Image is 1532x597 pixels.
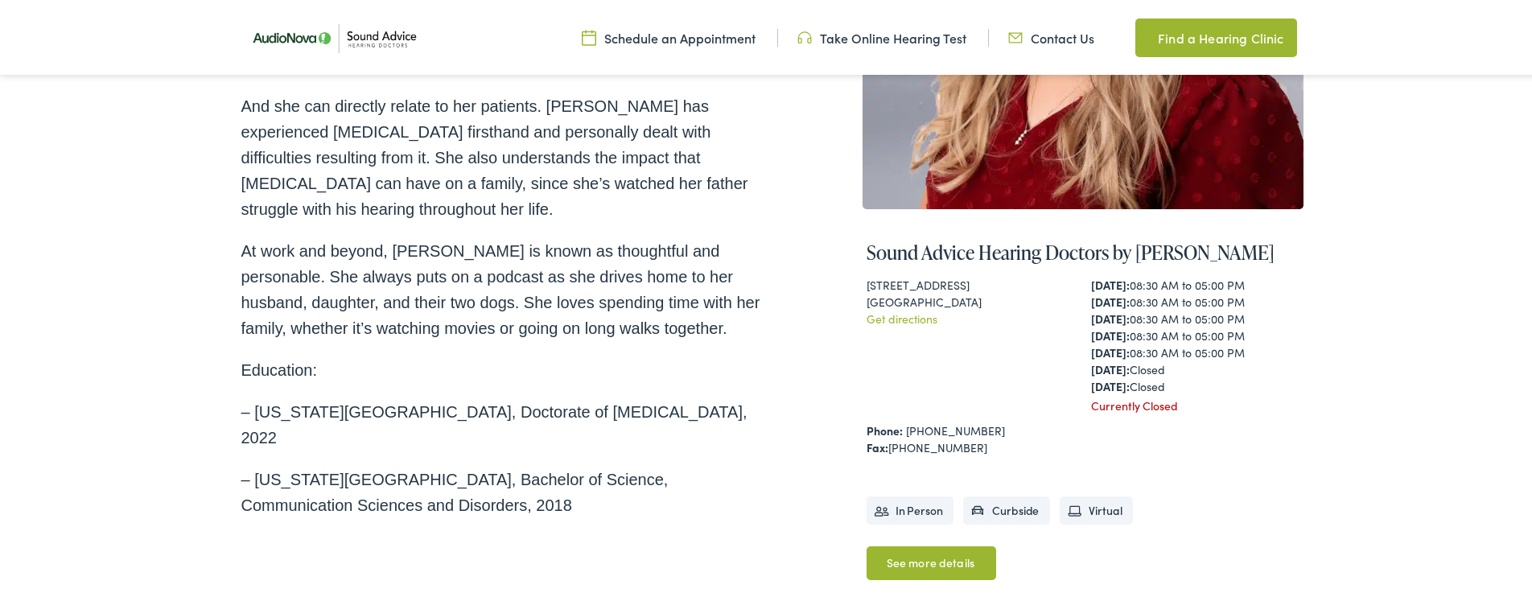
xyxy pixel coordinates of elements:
img: Calendar icon in a unique green color, symbolizing scheduling or date-related features. [582,27,596,44]
strong: [DATE]: [1091,376,1130,392]
li: Virtual [1060,494,1133,522]
strong: [DATE]: [1091,291,1130,307]
img: Map pin icon in a unique green color, indicating location-related features or services. [1135,26,1150,45]
div: [GEOGRAPHIC_DATA] [867,291,1074,308]
span: – [US_STATE][GEOGRAPHIC_DATA], Bachelor of Science, Communication Sciences and Disorders, 2018 [241,468,669,512]
a: Contact Us [1008,27,1094,44]
span: At work and beyond, [PERSON_NAME] is known as thoughtful and personable. She always puts on a pod... [241,240,760,335]
a: See more details [867,544,996,578]
strong: Fax: [867,437,888,453]
a: Schedule an Appointment [582,27,756,44]
a: Get directions [867,308,937,324]
a: Take Online Hearing Test [797,27,966,44]
strong: [DATE]: [1091,325,1130,341]
img: Icon representing mail communication in a unique green color, indicative of contact or communicat... [1008,27,1023,44]
strong: [DATE]: [1091,342,1130,358]
li: Curbside [963,494,1050,522]
strong: [DATE]: [1091,308,1130,324]
a: [PHONE_NUMBER] [906,420,1005,436]
span: And she can directly relate to her patients. [PERSON_NAME] has experienced [MEDICAL_DATA] firstha... [241,95,748,216]
strong: [DATE]: [1091,359,1130,375]
div: [STREET_ADDRESS] [867,274,1074,291]
span: – [US_STATE][GEOGRAPHIC_DATA], Doctorate of [MEDICAL_DATA], 2022 [241,401,747,444]
a: Find a Hearing Clinic [1135,16,1296,55]
img: Headphone icon in a unique green color, suggesting audio-related services or features. [797,27,812,44]
strong: [DATE]: [1091,274,1130,290]
h4: Sound Advice Hearing Doctors by [PERSON_NAME] [867,239,1299,262]
div: 08:30 AM to 05:00 PM 08:30 AM to 05:00 PM 08:30 AM to 05:00 PM 08:30 AM to 05:00 PM 08:30 AM to 0... [1091,274,1299,393]
div: Currently Closed [1091,395,1299,412]
li: In Person [867,494,954,522]
div: [PHONE_NUMBER] [867,437,1299,454]
span: Education: [241,359,318,377]
strong: Phone: [867,420,903,436]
